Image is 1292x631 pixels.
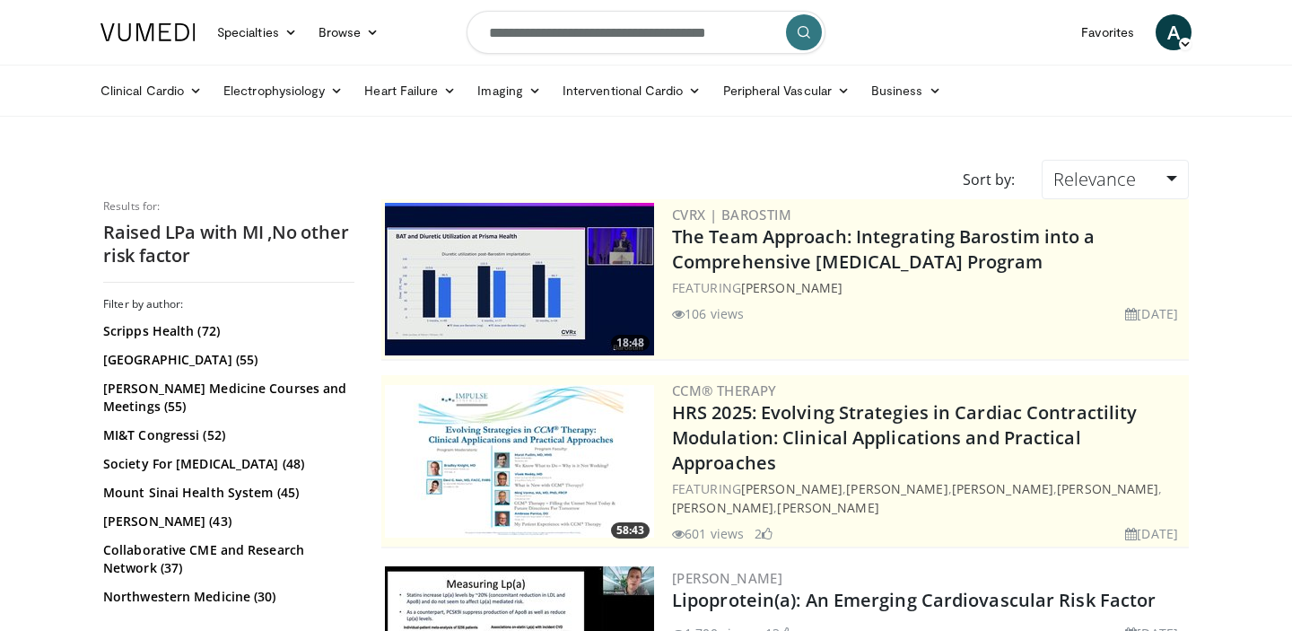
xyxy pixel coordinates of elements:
[103,541,350,577] a: Collaborative CME and Research Network (37)
[952,480,1053,497] a: [PERSON_NAME]
[672,381,777,399] a: CCM® Therapy
[672,499,773,516] a: [PERSON_NAME]
[949,160,1028,199] div: Sort by:
[611,522,650,539] span: 58:43
[467,11,825,54] input: Search topics, interventions
[103,199,354,214] p: Results for:
[860,73,952,109] a: Business
[1070,14,1145,50] a: Favorites
[213,73,354,109] a: Electrophysiology
[672,206,791,223] a: CVRx | Barostim
[385,385,654,538] img: 3f694bbe-f46e-4e2a-ab7b-fff0935bbb6c.300x170_q85_crop-smart_upscale.jpg
[672,588,1156,612] a: Lipoprotein(a): An Emerging Cardiovascular Risk Factor
[1053,167,1136,191] span: Relevance
[741,279,842,296] a: [PERSON_NAME]
[1125,524,1178,543] li: [DATE]
[354,73,467,109] a: Heart Failure
[103,351,350,369] a: [GEOGRAPHIC_DATA] (55)
[385,203,654,355] img: 6d264a54-9de4-4e50-92ac-3980a0489eeb.300x170_q85_crop-smart_upscale.jpg
[672,524,744,543] li: 601 views
[103,513,350,530] a: [PERSON_NAME] (43)
[1057,480,1158,497] a: [PERSON_NAME]
[1042,160,1189,199] a: Relevance
[755,524,773,543] li: 2
[103,426,350,444] a: MI&T Congressi (52)
[672,569,782,587] a: [PERSON_NAME]
[103,588,350,606] a: Northwestern Medicine (30)
[103,322,350,340] a: Scripps Health (72)
[100,23,196,41] img: VuMedi Logo
[467,73,552,109] a: Imaging
[103,221,354,267] h2: Raised LPa with MI ,No other risk factor
[846,480,947,497] a: [PERSON_NAME]
[672,479,1185,517] div: FEATURING , , , , ,
[611,335,650,351] span: 18:48
[712,73,860,109] a: Peripheral Vascular
[385,203,654,355] a: 18:48
[206,14,308,50] a: Specialties
[672,304,744,323] li: 106 views
[672,224,1096,274] a: The Team Approach: Integrating Barostim into a Comprehensive [MEDICAL_DATA] Program
[103,484,350,502] a: Mount Sinai Health System (45)
[672,278,1185,297] div: FEATURING
[1156,14,1192,50] a: A
[90,73,213,109] a: Clinical Cardio
[308,14,390,50] a: Browse
[1125,304,1178,323] li: [DATE]
[777,499,878,516] a: [PERSON_NAME]
[385,385,654,538] a: 58:43
[672,400,1137,475] a: HRS 2025: Evolving Strategies in Cardiac Contractility Modulation: Clinical Applications and Prac...
[103,380,350,416] a: [PERSON_NAME] Medicine Courses and Meetings (55)
[103,455,350,473] a: Society For [MEDICAL_DATA] (48)
[741,480,842,497] a: [PERSON_NAME]
[552,73,712,109] a: Interventional Cardio
[103,297,354,311] h3: Filter by author:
